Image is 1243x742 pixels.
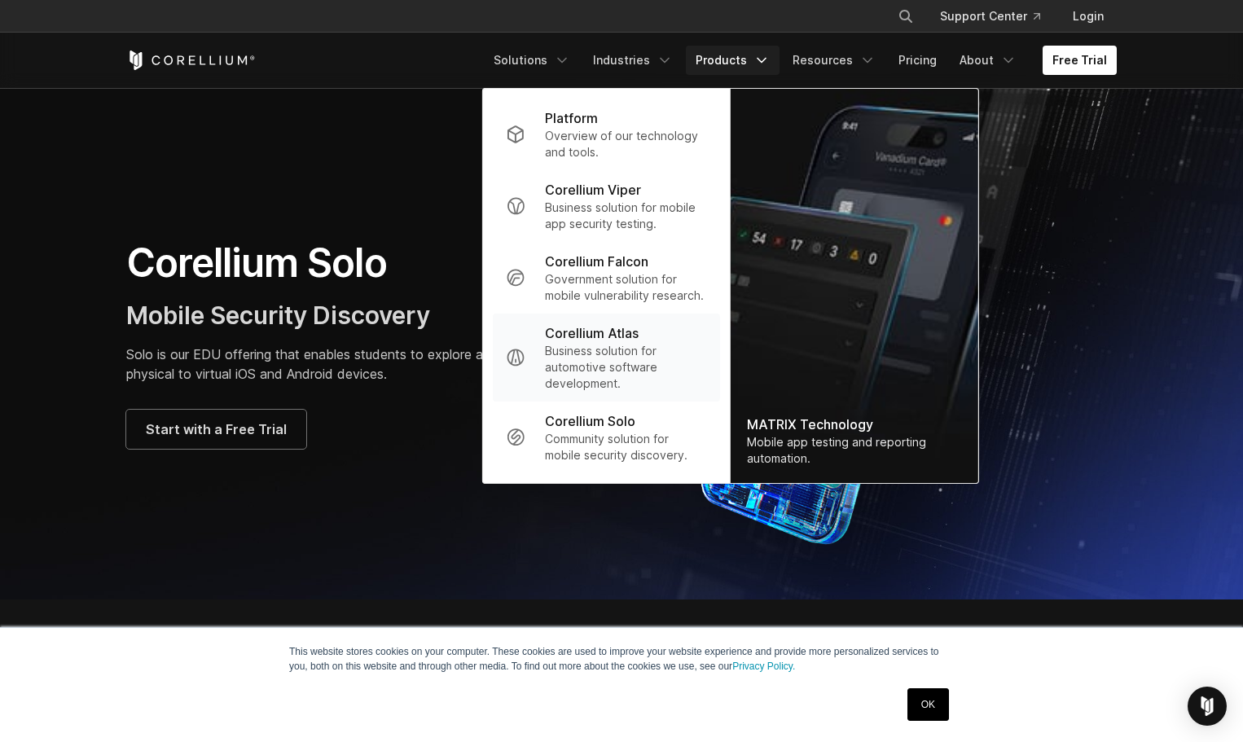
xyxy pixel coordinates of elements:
[891,2,920,31] button: Search
[927,2,1053,31] a: Support Center
[889,46,947,75] a: Pricing
[747,415,962,434] div: MATRIX Technology
[545,343,707,392] p: Business solution for automotive software development.
[126,239,605,288] h1: Corellium Solo
[493,99,720,170] a: Platform Overview of our technology and tools.
[1188,687,1227,726] div: Open Intercom Messenger
[493,402,720,473] a: Corellium Solo Community solution for mobile security discovery.
[545,323,639,343] p: Corellium Atlas
[878,2,1117,31] div: Navigation Menu
[783,46,885,75] a: Resources
[907,688,949,721] a: OK
[732,661,795,672] a: Privacy Policy.
[545,180,641,200] p: Corellium Viper
[545,252,648,271] p: Corellium Falcon
[1060,2,1117,31] a: Login
[484,46,1117,75] div: Navigation Menu
[484,46,580,75] a: Solutions
[747,434,962,467] div: Mobile app testing and reporting automation.
[545,200,707,232] p: Business solution for mobile app security testing.
[686,46,780,75] a: Products
[545,271,707,304] p: Government solution for mobile vulnerability research.
[950,46,1026,75] a: About
[146,419,287,439] span: Start with a Free Trial
[583,46,683,75] a: Industries
[493,314,720,402] a: Corellium Atlas Business solution for automotive software development.
[731,89,978,483] img: Matrix_WebNav_1x
[731,89,978,483] a: MATRIX Technology Mobile app testing and reporting automation.
[545,128,707,160] p: Overview of our technology and tools.
[126,301,430,330] span: Mobile Security Discovery
[493,170,720,242] a: Corellium Viper Business solution for mobile app security testing.
[493,242,720,314] a: Corellium Falcon Government solution for mobile vulnerability research.
[545,411,635,431] p: Corellium Solo
[126,345,605,384] p: Solo is our EDU offering that enables students to explore and shift work from physical to virtual...
[126,50,256,70] a: Corellium Home
[545,108,598,128] p: Platform
[545,431,707,463] p: Community solution for mobile security discovery.
[1043,46,1117,75] a: Free Trial
[289,644,954,674] p: This website stores cookies on your computer. These cookies are used to improve your website expe...
[126,410,306,449] a: Start with a Free Trial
